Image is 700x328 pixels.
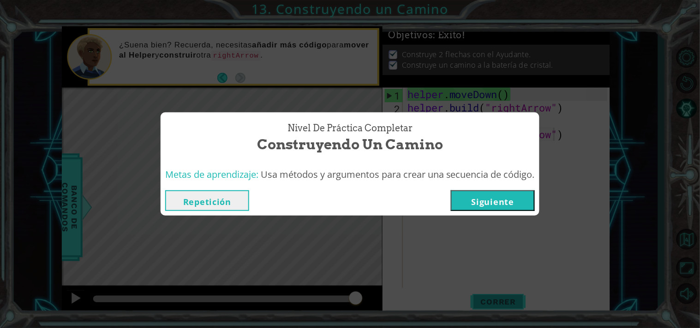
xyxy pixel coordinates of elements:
span: Usa métodos y argumentos para crear una secuencia de código. [261,168,535,181]
span: Nivel de Práctica Completar [287,122,413,135]
span: Construyendo un Camino [257,135,443,154]
button: Siguiente [451,190,535,211]
button: Repetición [165,190,249,211]
span: Metas de aprendizaje: [165,168,258,181]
